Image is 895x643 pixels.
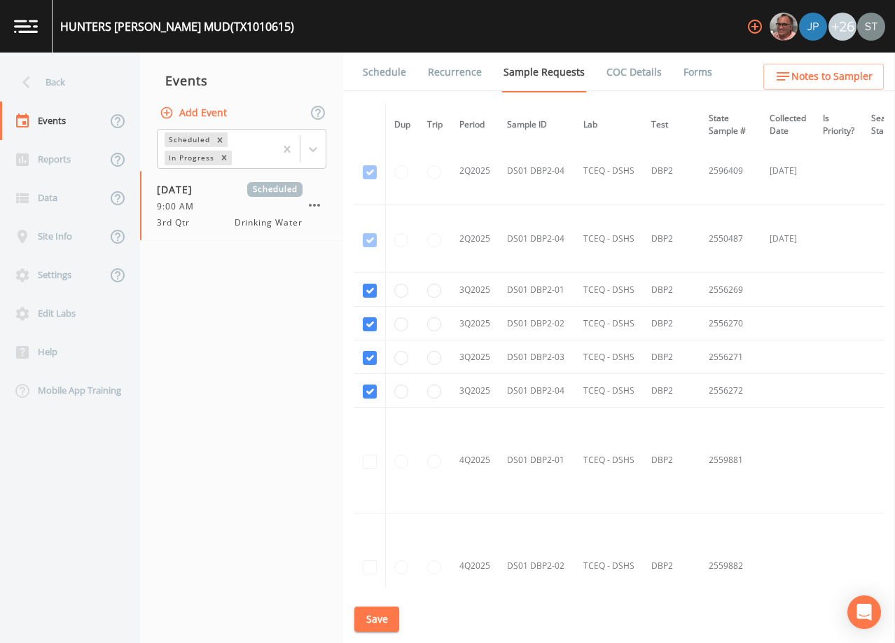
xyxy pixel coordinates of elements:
td: TCEQ - DSHS [575,408,643,513]
td: TCEQ - DSHS [575,513,643,619]
th: Sample ID [499,104,575,146]
button: Notes to Sampler [763,64,884,90]
td: DBP2 [643,340,700,374]
span: [DATE] [157,182,202,197]
td: DS01 DBP2-02 [499,513,575,619]
td: DBP2 [643,205,700,273]
td: DBP2 [643,307,700,340]
td: DS01 DBP2-01 [499,273,575,307]
td: TCEQ - DSHS [575,374,643,408]
button: Save [354,607,399,632]
td: 3Q2025 [451,340,499,374]
td: DBP2 [643,137,700,205]
td: 2559882 [700,513,761,619]
td: 3Q2025 [451,273,499,307]
div: +26 [828,13,856,41]
div: In Progress [165,151,216,165]
td: 2550487 [700,205,761,273]
span: 3rd Qtr [157,216,198,229]
td: TCEQ - DSHS [575,137,643,205]
div: Mike Franklin [769,13,798,41]
td: 2Q2025 [451,137,499,205]
th: Period [451,104,499,146]
td: DBP2 [643,513,700,619]
img: cb9926319991c592eb2b4c75d39c237f [857,13,885,41]
td: DS01 DBP2-03 [499,340,575,374]
span: 9:00 AM [157,200,202,213]
span: Notes to Sampler [791,68,873,85]
td: 2556270 [700,307,761,340]
td: 2Q2025 [451,205,499,273]
td: [DATE] [761,205,814,273]
a: [DATE]Scheduled9:00 AM3rd QtrDrinking Water [140,171,343,241]
td: DBP2 [643,374,700,408]
span: Scheduled [247,182,303,197]
span: Drinking Water [235,216,303,229]
a: COC Details [604,53,664,92]
td: TCEQ - DSHS [575,307,643,340]
div: Scheduled [165,132,212,147]
td: 2596409 [700,137,761,205]
img: 41241ef155101aa6d92a04480b0d0000 [799,13,827,41]
td: 3Q2025 [451,307,499,340]
div: HUNTERS [PERSON_NAME] MUD (TX1010615) [60,18,294,35]
td: 4Q2025 [451,408,499,513]
td: DS01 DBP2-04 [499,137,575,205]
td: DS01 DBP2-04 [499,205,575,273]
img: e2d790fa78825a4bb76dcb6ab311d44c [770,13,798,41]
td: DBP2 [643,408,700,513]
td: TCEQ - DSHS [575,340,643,374]
td: [DATE] [761,137,814,205]
div: Open Intercom Messenger [847,595,881,629]
div: Joshua gere Paul [798,13,828,41]
div: Events [140,63,343,98]
td: 2556269 [700,273,761,307]
a: Forms [681,53,714,92]
td: 2559881 [700,408,761,513]
td: 4Q2025 [451,513,499,619]
button: Add Event [157,100,233,126]
a: Sample Requests [501,53,587,92]
th: Dup [386,104,419,146]
th: State Sample # [700,104,761,146]
td: 2556271 [700,340,761,374]
td: TCEQ - DSHS [575,205,643,273]
th: Lab [575,104,643,146]
td: 2556272 [700,374,761,408]
th: Test [643,104,700,146]
th: Trip [419,104,451,146]
td: DS01 DBP2-04 [499,374,575,408]
a: Schedule [361,53,408,92]
td: DS01 DBP2-01 [499,408,575,513]
div: Remove In Progress [216,151,232,165]
th: Collected Date [761,104,814,146]
td: TCEQ - DSHS [575,273,643,307]
td: DBP2 [643,273,700,307]
th: Is Priority? [814,104,863,146]
td: 3Q2025 [451,374,499,408]
div: Remove Scheduled [212,132,228,147]
a: Recurrence [426,53,484,92]
img: logo [14,20,38,33]
td: DS01 DBP2-02 [499,307,575,340]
